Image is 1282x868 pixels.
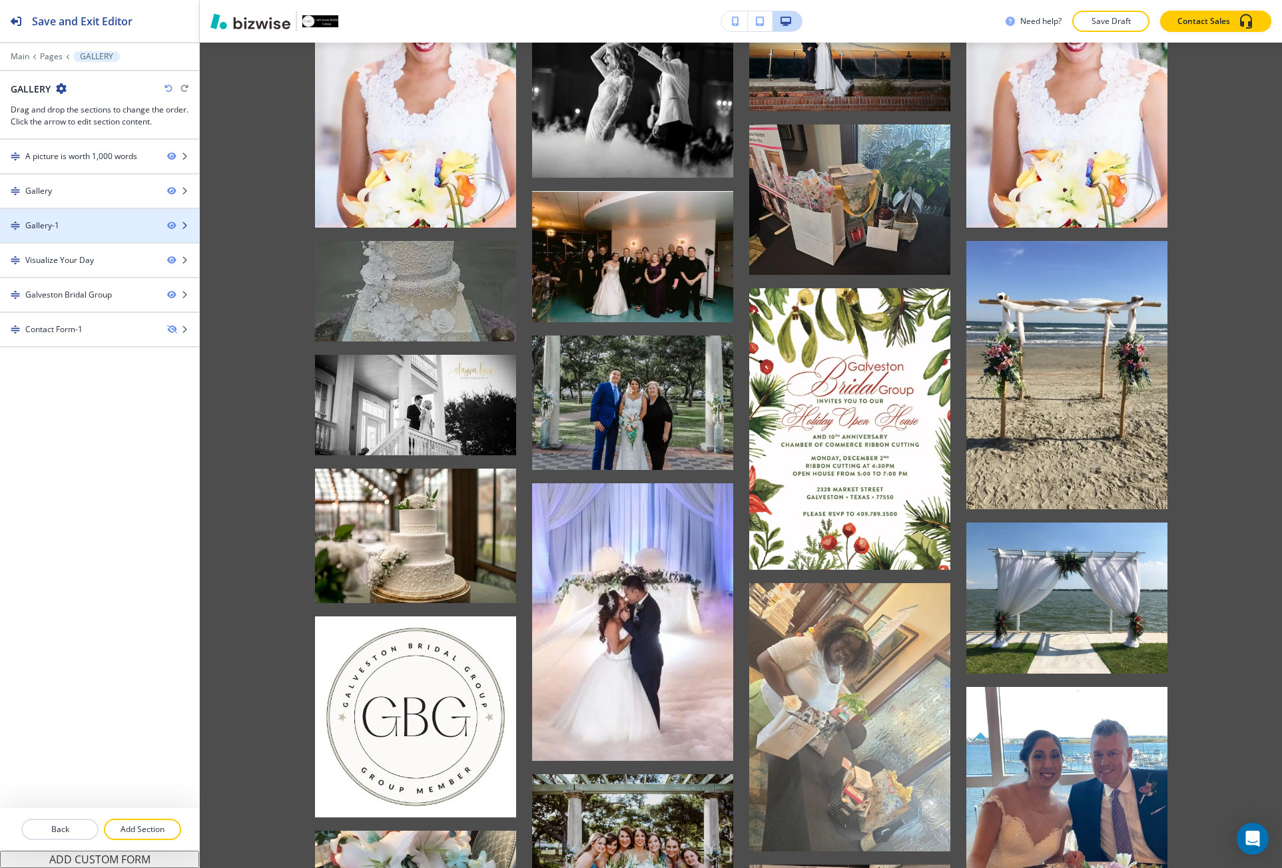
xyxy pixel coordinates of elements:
[11,186,20,196] img: Drag
[25,185,52,197] div: Gallery
[11,104,188,128] h3: Drag and drop the sections to change the order. Click the arrow to edit section content.
[1177,15,1230,27] p: Contact Sales
[210,13,290,29] img: Bizwise Logo
[11,290,20,300] img: Drag
[1072,11,1149,32] button: Save Draft
[11,152,20,161] img: Drag
[23,823,97,835] p: Back
[1160,11,1271,32] button: Contact Sales
[1020,15,1062,27] h3: Need help?
[302,15,338,28] img: Your Logo
[11,221,20,230] img: Drag
[25,289,112,301] div: Galveston Bridal Group
[73,51,120,62] button: GALLERY
[11,52,29,61] button: Main
[104,819,181,840] button: Add Section
[1237,823,1269,855] div: Open Intercom Messenger
[1090,15,1132,27] p: Save Draft
[25,220,59,232] div: Gallery-1
[25,254,94,266] div: Visualize Your Day
[32,13,133,29] h2: Save and Exit Editor
[80,52,113,61] p: GALLERY
[25,150,137,162] div: A picture is worth 1,000 words
[11,256,20,265] img: Drag
[11,82,51,96] h2: GALLERY
[25,324,83,335] div: Contact Form-1
[105,823,180,835] p: Add Section
[40,52,63,61] button: Pages
[11,325,20,334] img: Drag
[21,819,99,840] button: Back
